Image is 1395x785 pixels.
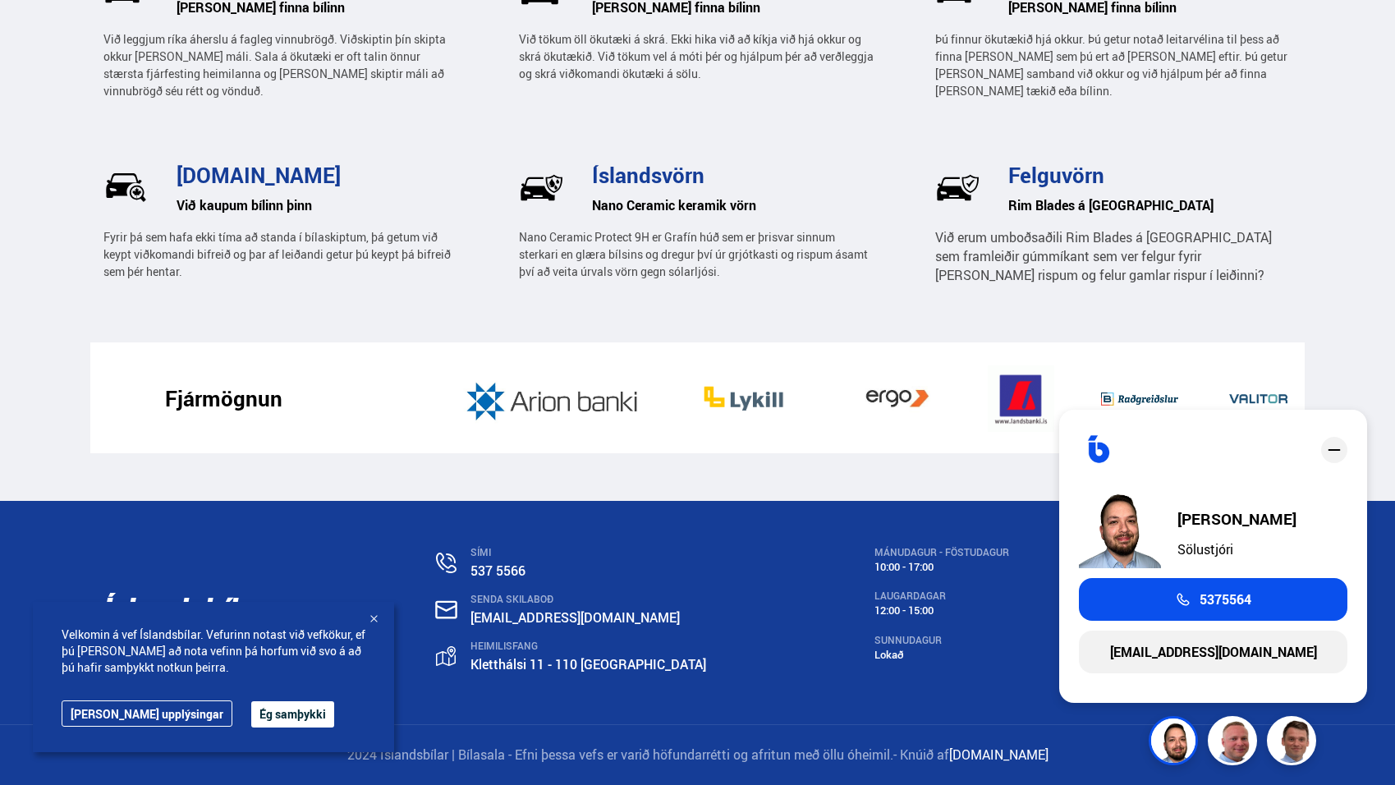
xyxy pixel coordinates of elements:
img: FbJEzSuNWCJXmdc-.webp [1269,718,1319,768]
p: Fyrir þá sem hafa ekki tíma að standa í bílaskiptum, þá getum við keypt viðkomandi bifreið og þar... [103,228,460,280]
a: Kletthálsi 11 - 110 [GEOGRAPHIC_DATA] [470,655,706,673]
h3: Fjármögnun [165,386,282,411]
a: 537 5566 [470,562,525,580]
div: MÁNUDAGUR - FÖSTUDAGUR [874,547,1009,558]
img: n0V2lOsqF3l1V2iz.svg [436,553,457,573]
h3: Íslandsvörn [592,163,875,187]
a: [EMAIL_ADDRESS][DOMAIN_NAME] [1079,631,1347,673]
a: [DOMAIN_NAME] [949,746,1049,764]
div: 10:00 - 17:00 [874,561,1009,573]
p: 2024 Íslandsbílar | Bílasala - Efni þessa vefs er varið höfundarrétti og afritun með öllu óheimil. [103,746,1292,764]
img: _UrlRxxciTm4sq1N.svg [103,165,149,210]
h6: Nano Ceramic keramik vörn [592,193,875,218]
p: Við leggjum ríka áherslu á fagleg vinnubrögð. Viðskiptin þín skipta okkur [PERSON_NAME] máli. Sal... [103,30,460,99]
img: JD2k8JnpGOQahQK4.jpg [460,365,650,432]
div: 12:00 - 15:00 [874,604,1009,617]
div: [PERSON_NAME] [1177,511,1296,527]
h6: Rim Blades á [GEOGRAPHIC_DATA] [1008,193,1292,218]
img: vb19vGOeIT05djEB.jpg [837,365,958,432]
img: nHj8e-n-aHgjukTg.svg [435,600,457,619]
div: HEIMILISFANG [470,640,706,652]
a: [PERSON_NAME] upplýsingar [62,700,232,727]
div: Sölustjóri [1177,542,1296,557]
p: Þú finnur ökutækið hjá okkur. Þú getur notað leitarvélina til þess að finna [PERSON_NAME] sem þú ... [935,30,1292,99]
img: siFngHWaQ9KaOqBr.png [1210,718,1260,768]
img: nhp88E3Fdnt1Opn2.png [1079,486,1161,568]
img: Pf5Ax2cCE_PAlAL1.svg [519,165,564,210]
img: nhp88E3Fdnt1Opn2.png [1151,718,1200,768]
div: LAUGARDAGAR [874,590,1009,602]
p: Við tökum öll ökutæki á skrá. Ekki hika við að kíkja við hjá okkur og skrá ökutækið. Við tökum ve... [519,30,875,82]
a: [EMAIL_ADDRESS][DOMAIN_NAME] [470,608,680,627]
span: - Knúið af [893,746,949,764]
h3: Felguvörn [1008,163,1292,187]
button: Ég samþykki [251,701,334,728]
a: 5375564 [1079,578,1347,621]
span: Velkomin á vef Íslandsbílar. Vefurinn notast við vefkökur, ef þú [PERSON_NAME] að nota vefinn þá ... [62,627,365,676]
div: SÍMI [470,547,706,558]
div: Lokað [874,649,1009,661]
p: Nano Ceramic Protect 9H er Grafín húð sem er þrisvar sinnum sterkari en glæra bílsins og dregur þ... [519,228,875,280]
img: gp4YpyYFnEr45R34.svg [436,646,456,667]
div: close [1321,437,1347,463]
h6: Við kaupum bílinn þinn [177,193,460,218]
h3: [DOMAIN_NAME] [177,163,460,187]
img: wj-tEQaV63q7uWzm.svg [935,165,980,210]
div: SUNNUDAGUR [874,635,1009,646]
span: 5375564 [1200,592,1251,607]
div: SENDA SKILABOÐ [470,594,706,605]
span: Við erum umboðsaðili Rim Blades á [GEOGRAPHIC_DATA] sem framleiðir gúmmíkant sem ver felgur fyrir... [935,228,1272,284]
